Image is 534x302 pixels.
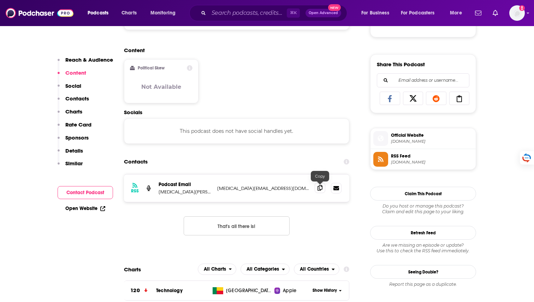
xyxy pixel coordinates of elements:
[209,7,287,19] input: Search podcasts, credits, & more...
[58,108,82,121] button: Charts
[373,131,473,146] a: Official Website[DOMAIN_NAME]
[313,288,337,294] span: Show History
[196,5,354,21] div: Search podcasts, credits, & more...
[403,92,423,105] a: Share on X/Twitter
[283,287,296,294] span: Apple
[370,282,476,287] div: Report this page as a duplicate.
[65,82,81,89] p: Social
[156,288,183,294] a: Technology
[377,61,425,68] h3: Share This Podcast
[58,82,81,95] button: Social
[150,8,176,18] span: Monitoring
[294,264,339,275] h2: Countries
[391,132,473,138] span: Official Website
[370,242,476,254] div: Are we missing an episode or update? Use this to check the RSS feed immediately.
[184,216,290,235] button: Nothing here.
[449,92,470,105] a: Copy Link
[65,160,83,167] p: Similar
[131,188,139,194] h3: RSS
[124,281,156,300] a: 120
[65,121,91,128] p: Rate Card
[300,267,329,272] span: All Countries
[217,185,309,191] p: [MEDICAL_DATA][EMAIL_ADDRESS][DOMAIN_NAME]
[65,134,89,141] p: Sponsors
[519,5,525,11] svg: Add a profile image
[146,7,185,19] button: open menu
[117,7,141,19] a: Charts
[58,56,113,69] button: Reach & Audience
[58,147,83,160] button: Details
[311,171,329,181] div: Copy
[370,203,476,215] div: Claim and edit this page to your liking.
[310,288,344,294] button: Show History
[509,5,525,21] button: Show profile menu
[361,8,389,18] span: For Business
[370,203,476,209] span: Do you host or manage this podcast?
[198,264,237,275] h2: Platforms
[65,205,105,211] a: Open Website
[124,155,148,168] h2: Contacts
[58,69,86,82] button: Content
[241,264,290,275] h2: Categories
[65,56,113,63] p: Reach & Audience
[65,108,82,115] p: Charts
[58,95,89,108] button: Contacts
[391,139,473,144] span: payments.fm
[58,186,113,199] button: Contact Podcast
[450,8,462,18] span: More
[370,226,476,240] button: Refresh Feed
[383,74,463,87] input: Email address or username...
[58,160,83,173] button: Similar
[356,7,398,19] button: open menu
[88,8,108,18] span: Podcasts
[247,267,279,272] span: All Categories
[124,109,349,116] h2: Socials
[426,92,446,105] a: Share on Reddit
[226,287,272,294] span: Benin
[210,287,274,294] a: [GEOGRAPHIC_DATA]
[159,181,212,187] p: Podcast Email
[241,264,290,275] button: open menu
[83,7,118,19] button: open menu
[490,7,501,19] a: Show notifications dropdown
[204,267,226,272] span: All Charts
[124,47,344,54] h2: Content
[294,264,339,275] button: open menu
[65,95,89,102] p: Contacts
[370,187,476,201] button: Claim This Podcast
[141,84,181,90] h3: Not Available
[130,286,140,295] h3: 120
[509,5,525,21] img: User Profile
[121,8,137,18] span: Charts
[159,189,212,195] p: [MEDICAL_DATA][PERSON_NAME]
[58,121,91,134] button: Rate Card
[305,9,341,17] button: Open AdvancedNew
[124,118,349,144] div: This podcast does not have social handles yet.
[391,153,473,159] span: RSS Feed
[198,264,237,275] button: open menu
[445,7,471,19] button: open menu
[370,265,476,279] a: Seeing Double?
[380,92,400,105] a: Share on Facebook
[58,134,89,147] button: Sponsors
[401,8,435,18] span: For Podcasters
[509,5,525,21] span: Logged in as bjonesvested
[309,11,338,15] span: Open Advanced
[65,69,86,76] p: Content
[274,287,310,294] a: Apple
[65,147,83,154] p: Details
[138,66,165,70] h2: Political Skew
[124,266,141,273] h2: Charts
[396,7,445,19] button: open menu
[287,8,300,18] span: ⌘ K
[373,152,473,167] a: RSS Feed[DOMAIN_NAME]
[377,73,469,87] div: Search followers
[472,7,484,19] a: Show notifications dropdown
[6,6,73,20] img: Podchaser - Follow, Share and Rate Podcasts
[328,4,341,11] span: New
[391,160,473,165] span: anchor.fm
